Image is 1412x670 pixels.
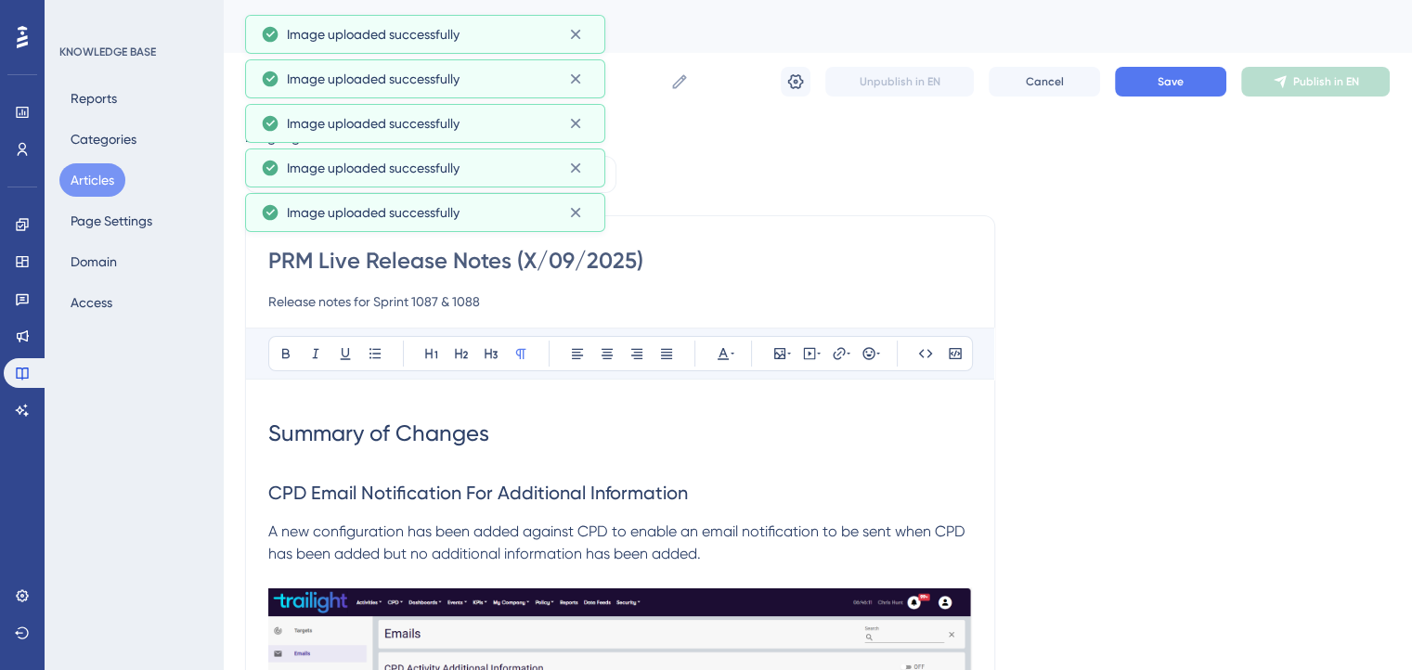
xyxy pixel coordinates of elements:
[59,122,148,156] button: Categories
[268,482,688,504] span: CPD Email Notification For Additional Information
[268,246,972,276] input: Article Title
[59,204,163,238] button: Page Settings
[268,290,972,313] input: Article Description
[1026,74,1064,89] span: Cancel
[59,82,128,115] button: Reports
[1115,67,1226,97] button: Save
[59,163,125,197] button: Articles
[287,68,460,90] span: Image uploaded successfully
[989,67,1100,97] button: Cancel
[59,45,156,59] div: KNOWLEDGE BASE
[860,74,940,89] span: Unpublish in EN
[59,286,123,319] button: Access
[287,23,460,45] span: Image uploaded successfully
[59,245,128,278] button: Domain
[825,67,974,97] button: Unpublish in EN
[245,13,1343,39] div: Copy - PRM Live Release Notes ([DATE])
[287,157,460,179] span: Image uploaded successfully
[1293,74,1359,89] span: Publish in EN
[268,522,969,562] span: A new configuration has been added against CPD to enable an email notification to be sent when CP...
[287,112,460,135] span: Image uploaded successfully
[1158,74,1184,89] span: Save
[268,420,489,446] span: Summary of Changes
[287,201,460,224] span: Image uploaded successfully
[1241,67,1390,97] button: Publish in EN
